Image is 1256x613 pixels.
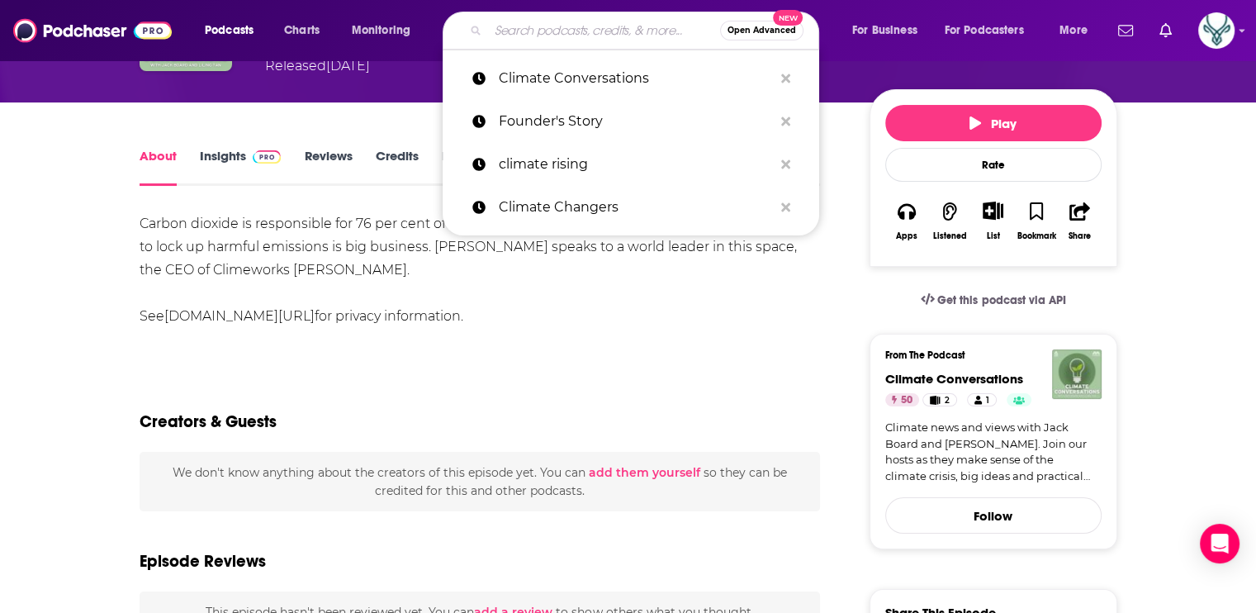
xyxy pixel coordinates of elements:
[885,497,1102,534] button: Follow
[928,191,971,251] button: Listened
[273,17,329,44] a: Charts
[986,392,989,409] span: 1
[443,100,819,143] a: Founder's Story
[967,393,997,406] a: 1
[499,57,773,100] p: Climate Conversations
[589,466,700,479] button: add them yourself
[1059,19,1088,42] span: More
[1198,12,1235,49] img: User Profile
[499,186,773,229] p: Climate Changers
[488,17,720,44] input: Search podcasts, credits, & more...
[971,191,1014,251] div: Show More ButtonList
[908,280,1079,321] a: Get this podcast via API
[852,19,917,42] span: For Business
[499,100,773,143] p: Founder's Story
[200,148,282,186] a: InsightsPodchaser Pro
[443,186,819,229] a: Climate Changers
[896,231,917,241] div: Apps
[885,371,1023,387] a: Climate Conversations
[164,308,315,324] a: [DOMAIN_NAME][URL]
[1069,231,1091,241] div: Share
[885,420,1102,484] a: Climate news and views with Jack Board and [PERSON_NAME]. Join our hosts as they make sense of th...
[140,551,266,572] h3: Episode Reviews
[1052,349,1102,399] img: Climate Conversations
[945,392,950,409] span: 2
[969,116,1017,131] span: Play
[885,349,1088,361] h3: From The Podcast
[284,19,320,42] span: Charts
[193,17,275,44] button: open menu
[885,191,928,251] button: Apps
[885,393,919,406] a: 50
[841,17,938,44] button: open menu
[1200,524,1239,563] div: Open Intercom Messenger
[140,212,821,328] div: Carbon dioxide is responsible for 76 per cent of total greenhouse gas emissions. And yet, the pot...
[885,148,1102,182] div: Rate
[1198,12,1235,49] button: Show profile menu
[443,57,819,100] a: Climate Conversations
[140,148,177,186] a: About
[933,231,967,241] div: Listened
[1048,17,1108,44] button: open menu
[1198,12,1235,49] span: Logged in as sablestrategy
[728,26,796,35] span: Open Advanced
[140,411,277,432] h2: Creators & Guests
[885,105,1102,141] button: Play
[265,56,370,76] div: Released [DATE]
[1017,231,1055,241] div: Bookmark
[987,230,1000,241] div: List
[458,12,835,50] div: Search podcasts, credits, & more...
[934,17,1048,44] button: open menu
[352,19,410,42] span: Monitoring
[1111,17,1140,45] a: Show notifications dropdown
[922,393,956,406] a: 2
[304,148,352,186] a: Reviews
[253,150,282,164] img: Podchaser Pro
[173,465,787,498] span: We don't know anything about the creators of this episode yet . You can so they can be credited f...
[976,202,1010,220] button: Show More Button
[13,15,172,46] img: Podchaser - Follow, Share and Rate Podcasts
[205,19,254,42] span: Podcasts
[945,19,1024,42] span: For Podcasters
[375,148,418,186] a: Credits
[1058,191,1101,251] button: Share
[1153,17,1178,45] a: Show notifications dropdown
[443,143,819,186] a: climate rising
[720,21,803,40] button: Open AdvancedNew
[937,293,1065,307] span: Get this podcast via API
[773,10,803,26] span: New
[499,143,773,186] p: climate rising
[1015,191,1058,251] button: Bookmark
[340,17,432,44] button: open menu
[901,392,912,409] span: 50
[441,148,466,186] a: Lists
